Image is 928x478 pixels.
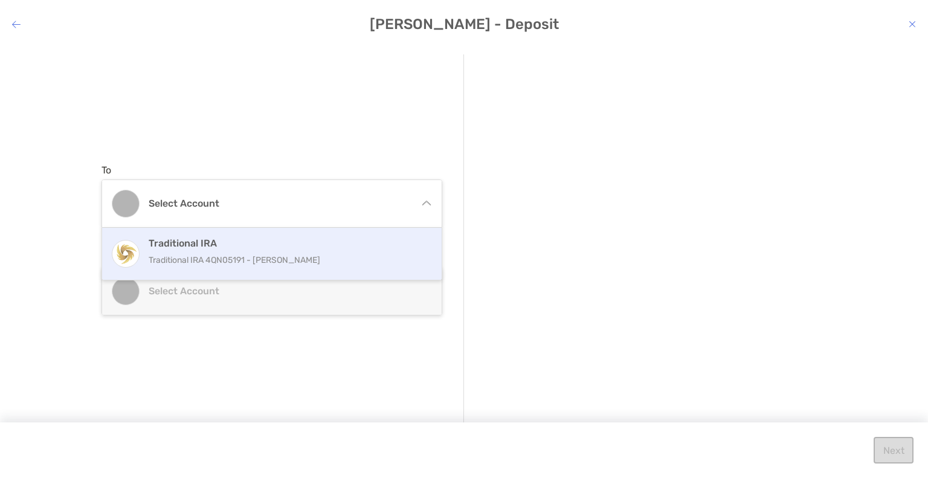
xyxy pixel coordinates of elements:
label: To [101,164,111,176]
img: Traditional IRA [112,241,139,266]
h4: Select account [149,198,410,209]
h4: Traditional IRA [149,237,421,249]
h4: Select account [149,285,410,297]
p: Traditional IRA 4QN05191 - [PERSON_NAME] [149,253,421,268]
